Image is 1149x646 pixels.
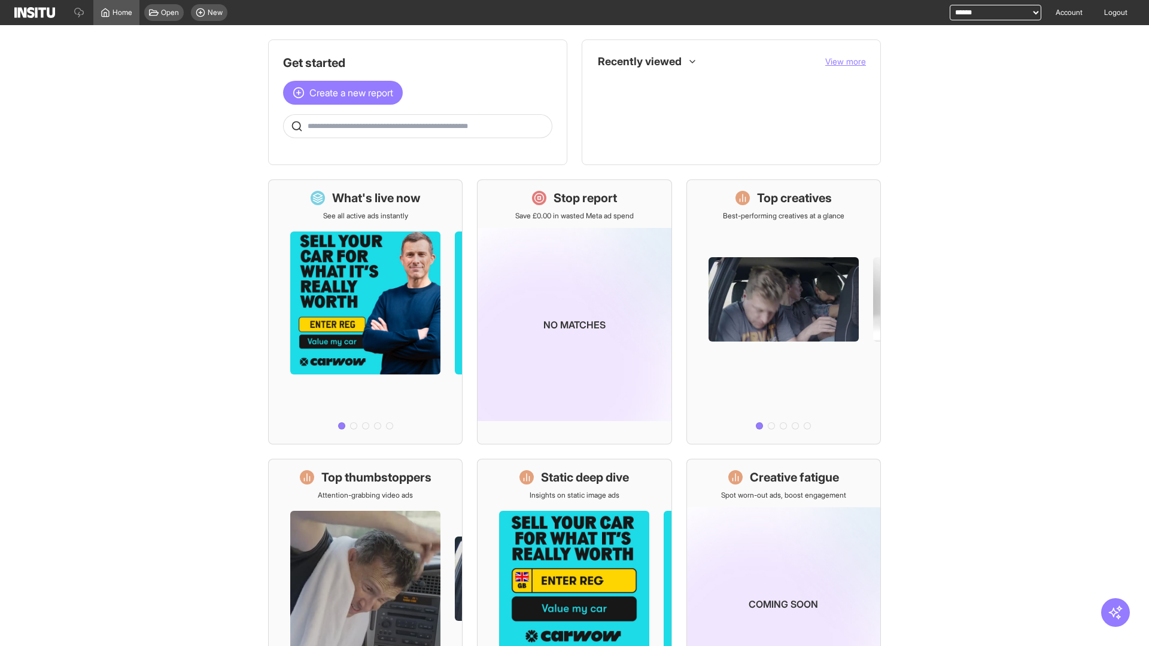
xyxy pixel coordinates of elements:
[323,211,408,221] p: See all active ads instantly
[623,81,856,90] span: Creative Fatigue [Beta]
[318,490,413,500] p: Attention-grabbing video ads
[686,179,881,444] a: Top creativesBest-performing creatives at a glance
[332,190,421,206] h1: What's live now
[309,86,393,100] span: Create a new report
[478,228,671,421] img: coming-soon-gradient_kfitwp.png
[515,211,634,221] p: Save £0.00 in wasted Meta ad spend
[283,54,552,71] h1: Get started
[601,105,616,119] div: Insights
[161,8,179,17] span: Open
[554,190,617,206] h1: Stop report
[530,490,619,500] p: Insights on static image ads
[623,133,856,143] span: Top 10 Unique Creatives [Beta]
[623,133,733,143] span: Top 10 Unique Creatives [Beta]
[283,81,403,105] button: Create a new report
[14,7,55,18] img: Logo
[601,131,616,145] div: Insights
[268,179,463,444] a: What's live nowSee all active ads instantly
[623,107,676,117] span: Static Deep Dive
[825,56,866,66] span: View more
[321,469,431,486] h1: Top thumbstoppers
[757,190,832,206] h1: Top creatives
[601,78,616,93] div: Insights
[723,211,844,221] p: Best-performing creatives at a glance
[623,81,698,90] span: Creative Fatigue [Beta]
[541,469,629,486] h1: Static deep dive
[543,318,606,332] p: No matches
[113,8,132,17] span: Home
[623,107,856,117] span: Static Deep Dive
[825,56,866,68] button: View more
[477,179,671,444] a: Stop reportSave £0.00 in wasted Meta ad spendNo matches
[208,8,223,17] span: New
